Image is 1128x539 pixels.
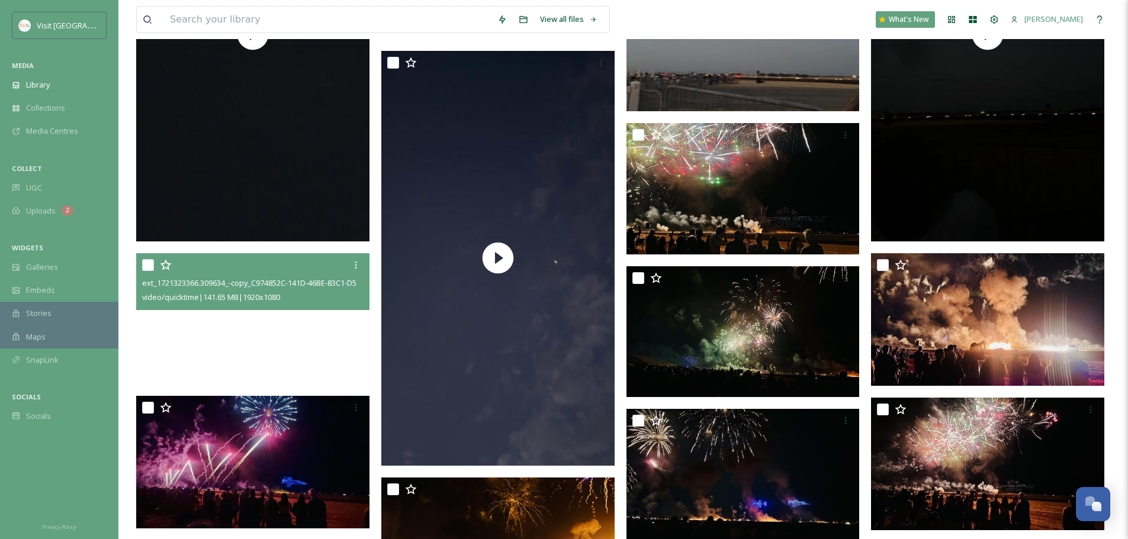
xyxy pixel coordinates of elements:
span: video/quicktime | 141.65 MB | 1920 x 1080 [142,292,280,302]
span: Maps [26,331,46,343]
span: COLLECT [12,164,42,173]
span: Socials [26,411,51,422]
span: SOCIALS [12,392,41,401]
span: Embeds [26,285,55,296]
span: Privacy Policy [42,523,76,531]
img: ext_1721323284.897406_-IMG_1441.jpeg [626,123,860,254]
a: [PERSON_NAME] [1005,8,1089,31]
span: Stories [26,308,52,319]
span: WIDGETS [12,243,43,252]
span: Visit [GEOGRAPHIC_DATA][PERSON_NAME] [37,20,187,31]
span: Media Centres [26,125,78,137]
span: ext_1721323366.309634_-copy_C974852C-141D-46BE-83C1-D50F689436E4.mov [142,277,414,288]
span: SnapLink [26,354,59,366]
img: images.png [19,20,31,31]
video: ext_1721323366.309634_-copy_C974852C-141D-46BE-83C1-D50F689436E4.mov [136,253,369,385]
span: Collections [26,102,65,114]
img: ext_1721323283.453611_-IMG_1442.jpeg [871,398,1107,530]
img: ext_1721323284.62381_-IMG_1429.jpeg [871,253,1107,386]
img: thumbnail [381,51,615,465]
div: 2 [62,206,73,215]
span: Galleries [26,262,58,273]
a: View all files [534,8,603,31]
img: ext_1721323284.12411_-IMG_1438.jpeg [626,266,860,398]
span: Uploads [26,205,56,217]
input: Search your library [164,7,491,33]
span: UGC [26,182,42,193]
img: ext_1721323284.425008_-IMG_1379.jpeg [136,396,372,528]
button: Open Chat [1076,487,1110,521]
span: MEDIA [12,61,34,70]
span: [PERSON_NAME] [1024,14,1083,24]
span: Library [26,79,50,91]
a: What's New [876,11,935,28]
a: Privacy Policy [42,519,76,533]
